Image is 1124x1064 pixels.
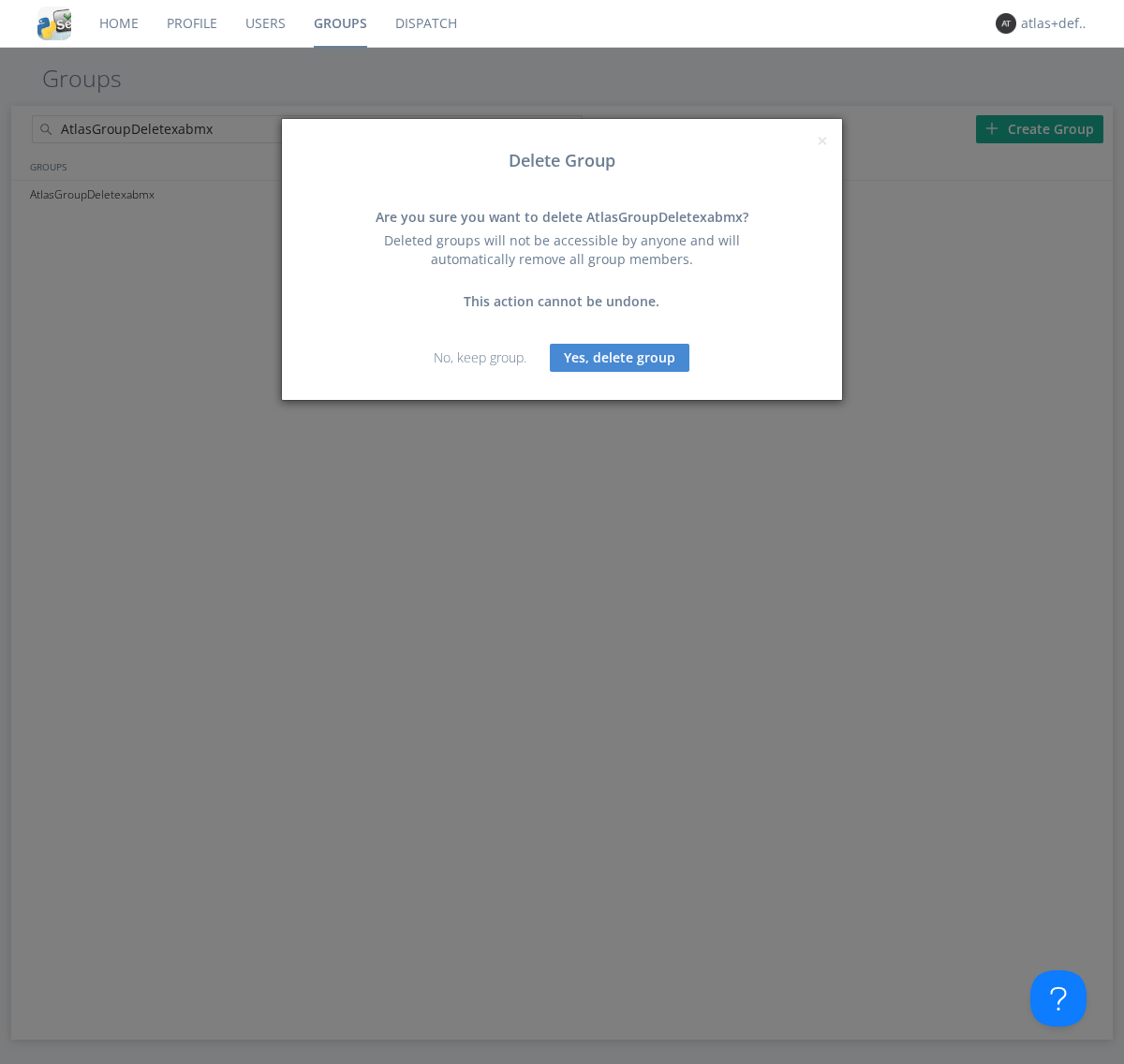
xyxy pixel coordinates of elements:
[37,7,71,40] img: cddb5a64eb264b2086981ab96f4c1ba7
[361,208,763,227] div: Are you sure you want to delete AtlasGroupDeletexabmx?
[434,348,526,366] a: No, keep group.
[996,13,1016,34] img: 373638.png
[1021,14,1091,33] div: atlas+default+group
[296,152,828,170] h3: Delete Group
[361,292,763,311] div: This action cannot be undone.
[550,344,689,372] button: Yes, delete group
[817,127,828,154] span: ×
[361,231,763,269] div: Deleted groups will not be accessible by anyone and will automatically remove all group members.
